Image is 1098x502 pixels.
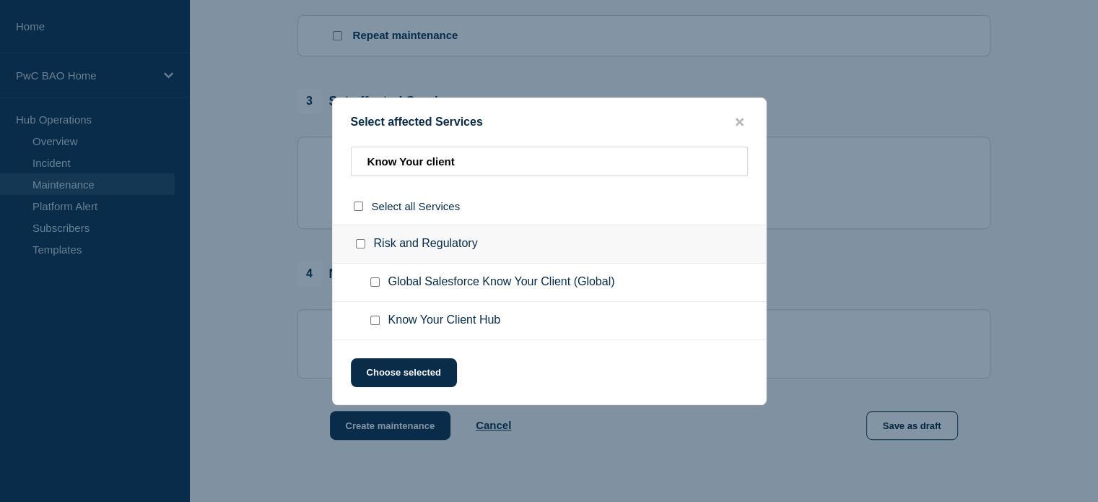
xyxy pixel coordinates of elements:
input: Global Salesforce Know Your Client (Global) checkbox [370,277,380,287]
input: Risk and Regulatory checkbox [356,239,365,248]
input: Search [351,147,748,176]
input: select all checkbox [354,202,363,211]
input: Know Your Client Hub checkbox [370,316,380,325]
span: Global Salesforce Know Your Client (Global) [388,275,615,290]
div: Select affected Services [333,116,766,129]
span: Know Your Client Hub [388,313,501,328]
span: Select all Services [372,200,461,212]
div: Risk and Regulatory [333,225,766,264]
button: Choose selected [351,358,457,387]
button: close button [731,116,748,129]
